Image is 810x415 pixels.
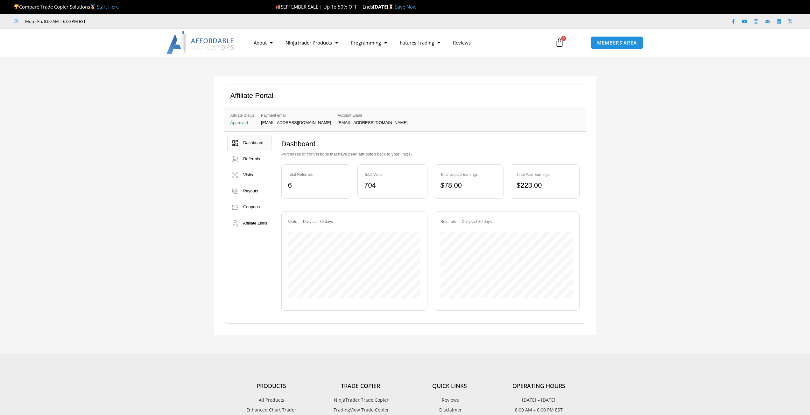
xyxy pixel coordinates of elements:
span: Enhanced Chart Trader [246,406,296,414]
div: Total Visits [364,171,420,178]
span: Dashboard [243,140,264,145]
a: Affiliate Links [227,215,271,232]
p: [EMAIL_ADDRESS][DOMAIN_NAME] [261,121,331,125]
a: Start Here [97,3,119,10]
a: NinjaTrader Products [279,35,344,50]
div: Visits — Daily last 30 days [288,218,421,225]
img: 🍂 [276,4,280,9]
a: All Products [227,396,316,404]
span: $ [517,181,520,189]
span: Account Email [337,112,407,119]
a: Payouts [227,183,271,199]
h2: Affiliate Portal [230,91,273,100]
a: Programming [344,35,393,50]
p: Purchases or conversions that have been attributed back to your link(s). [281,150,580,158]
p: 8:00 AM – 6:00 PM EST [494,406,583,414]
a: Reviews [447,35,477,50]
h4: Products [227,383,316,390]
img: LogoAI | Affordable Indicators – NinjaTrader [166,31,235,54]
a: Enhanced Chart Trader [227,406,316,414]
span: MEMBERS AREA [597,40,637,45]
strong: [DATE] [373,3,395,10]
a: NinjaTrader Trade Copier [316,396,405,404]
h4: Operating Hours [494,383,583,390]
bdi: 78.00 [440,181,462,189]
a: MEMBERS AREA [590,36,644,49]
div: Total Referrals [288,171,344,178]
h2: Dashboard [281,140,580,149]
h4: Trade Copier [316,383,405,390]
a: Coupons [227,199,271,215]
nav: Menu [247,35,548,50]
p: [DATE] – [DATE] [494,396,583,404]
a: Reviews [405,396,494,404]
span: All Products [259,396,284,404]
div: 6 [288,179,344,192]
span: $ [440,181,444,189]
span: Compare Trade Copier Solutions [14,3,119,10]
div: Total Unpaid Earnings [440,171,497,178]
img: 🏆 [14,4,19,9]
span: NinjaTrader Trade Copier [332,396,389,404]
a: 0 [546,33,574,52]
span: Reviews [440,396,459,404]
span: Visits [243,172,253,177]
p: [EMAIL_ADDRESS][DOMAIN_NAME] [337,121,407,125]
a: Save Now [395,3,417,10]
span: Affiliate Status [230,112,255,119]
a: TradingView Trade Copier [316,406,405,414]
span: SEPTEMBER SALE | Up To 50% OFF | Ends [275,3,373,10]
p: Approved [230,121,255,125]
span: Coupons [243,204,260,209]
a: Referrals [227,151,271,167]
span: Disclaimer [438,406,462,414]
img: 🥇 [90,4,95,9]
span: Referrals [243,156,260,161]
h4: Quick Links [405,383,494,390]
bdi: 223.00 [517,181,542,189]
div: Referrals — Daily last 30 days [440,218,573,225]
a: Dashboard [227,135,271,151]
a: About [247,35,279,50]
span: Payment email [261,112,331,119]
div: Total Paid Earnings [517,171,573,178]
a: Visits [227,167,271,183]
div: 704 [364,179,420,192]
span: 0 [561,36,566,41]
a: Futures Trading [393,35,447,50]
span: Affiliate Links [243,221,267,225]
span: Payouts [243,189,258,193]
a: Disclaimer [405,406,494,414]
img: ⌛ [389,4,393,9]
iframe: Customer reviews powered by Trustpilot [95,18,190,24]
span: TradingView Trade Copier [332,406,389,414]
span: Mon - Fri: 8:00 AM – 6:00 PM EST [24,17,86,25]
